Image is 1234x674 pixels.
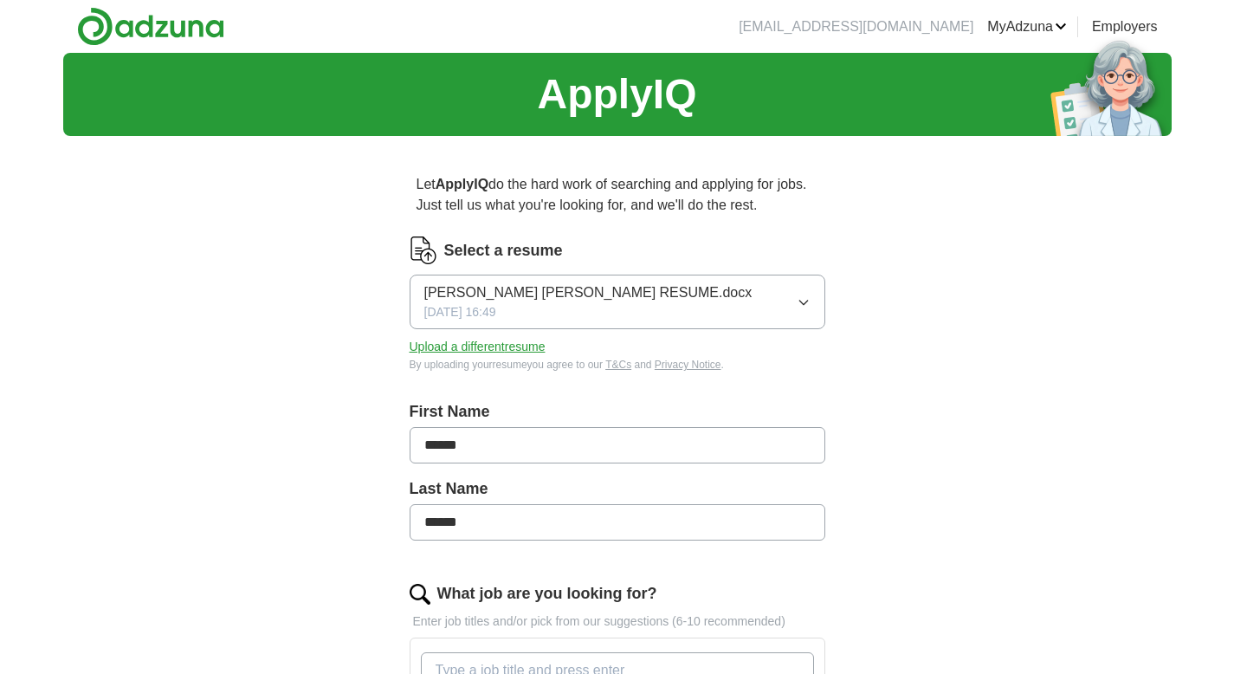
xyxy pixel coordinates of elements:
[410,584,430,605] img: search.png
[424,303,496,321] span: [DATE] 16:49
[739,16,973,37] li: [EMAIL_ADDRESS][DOMAIN_NAME]
[410,477,825,501] label: Last Name
[655,359,721,371] a: Privacy Notice
[77,7,224,46] img: Adzuna logo
[410,612,825,631] p: Enter job titles and/or pick from our suggestions (6-10 recommended)
[410,167,825,223] p: Let do the hard work of searching and applying for jobs. Just tell us what you're looking for, an...
[410,357,825,373] div: By uploading your resume you agree to our and .
[410,275,825,329] button: [PERSON_NAME] [PERSON_NAME] RESUME.docx[DATE] 16:49
[537,63,696,126] h1: ApplyIQ
[987,16,1067,37] a: MyAdzuna
[410,338,546,356] button: Upload a differentresume
[444,239,563,262] label: Select a resume
[1092,16,1158,37] a: Employers
[410,400,825,424] label: First Name
[424,282,753,303] span: [PERSON_NAME] [PERSON_NAME] RESUME.docx
[410,237,437,264] img: CV Icon
[605,359,631,371] a: T&Cs
[437,582,657,606] label: What job are you looking for?
[436,177,488,191] strong: ApplyIQ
